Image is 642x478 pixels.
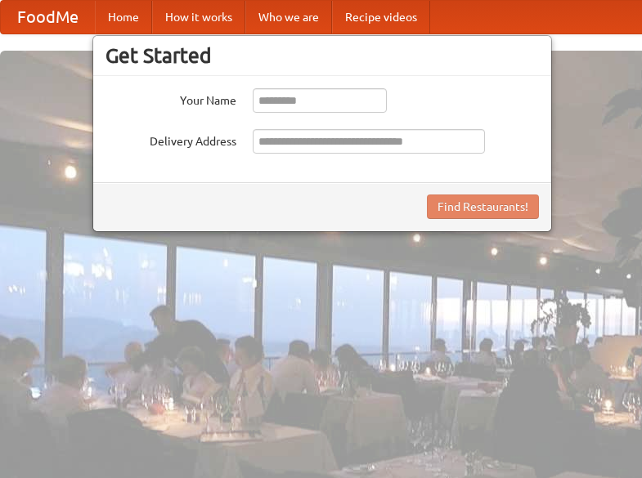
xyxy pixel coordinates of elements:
[1,1,95,34] a: FoodMe
[95,1,152,34] a: Home
[427,194,539,219] button: Find Restaurants!
[152,1,245,34] a: How it works
[106,129,236,150] label: Delivery Address
[332,1,430,34] a: Recipe videos
[245,1,332,34] a: Who we are
[106,88,236,109] label: Your Name
[106,43,539,68] h3: Get Started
